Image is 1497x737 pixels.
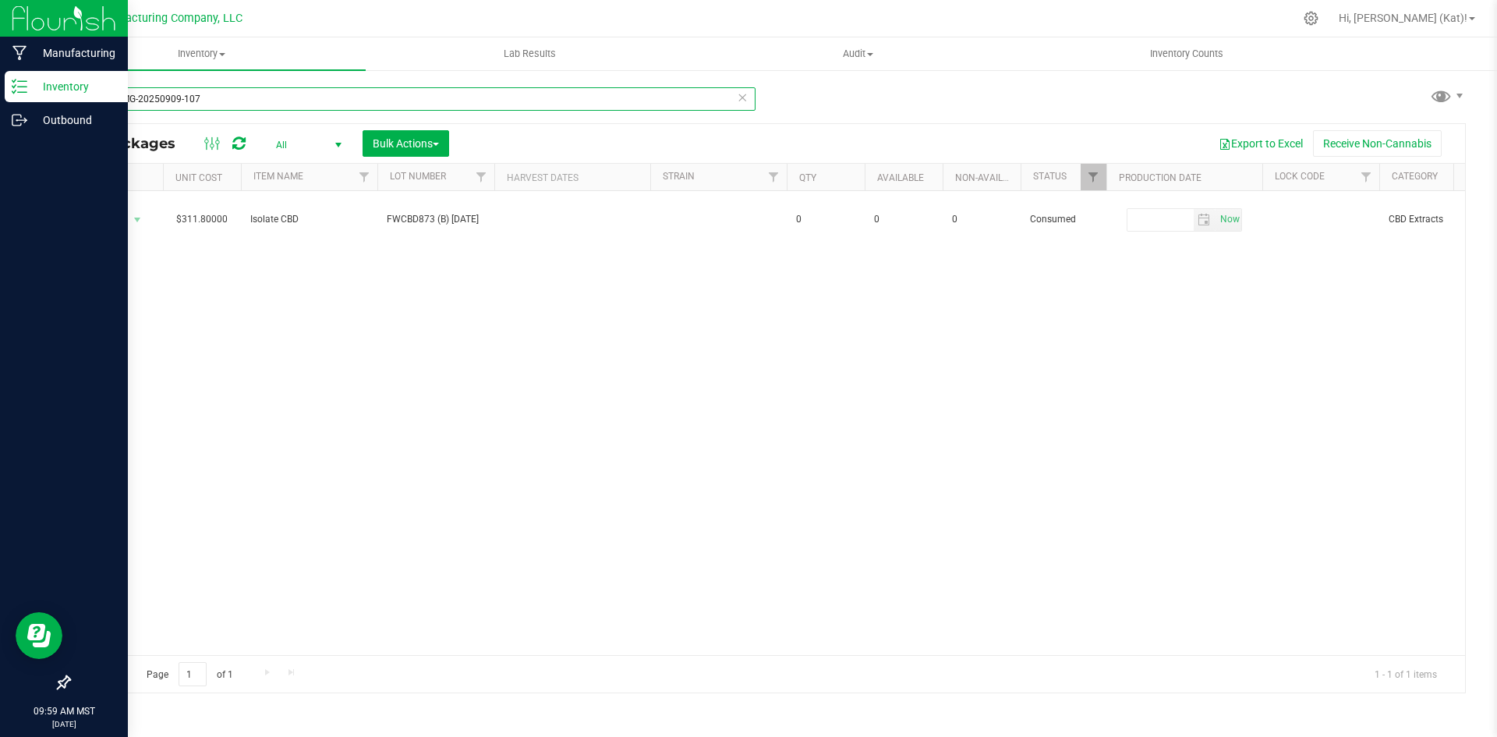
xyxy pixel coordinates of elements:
[796,212,855,227] span: 0
[663,171,695,182] a: Strain
[253,171,303,182] a: Item Name
[952,212,1011,227] span: 0
[7,704,121,718] p: 09:59 AM MST
[1362,662,1449,686] span: 1 - 1 of 1 items
[363,130,449,157] button: Bulk Actions
[494,164,650,191] th: Harvest Dates
[250,212,368,227] span: Isolate CBD
[12,79,27,94] inline-svg: Inventory
[373,137,439,150] span: Bulk Actions
[390,171,446,182] a: Lot Number
[179,662,207,686] input: 1
[27,111,121,129] p: Outbound
[27,77,121,96] p: Inventory
[1119,172,1201,183] a: Production Date
[1216,209,1241,231] span: select
[1216,208,1243,231] span: Set Current date
[695,47,1021,61] span: Audit
[874,212,933,227] span: 0
[1392,171,1438,182] a: Category
[163,191,241,249] td: $311.80000
[877,172,924,183] a: Available
[128,209,147,231] span: select
[1081,164,1106,190] a: Filter
[387,212,485,227] span: FWCBD873 (B) [DATE]
[799,172,816,183] a: Qty
[133,662,246,686] span: Page of 1
[483,47,577,61] span: Lab Results
[1030,212,1097,227] span: Consumed
[76,12,242,25] span: BB Manufacturing Company, LLC
[1275,171,1325,182] a: Lock Code
[12,45,27,61] inline-svg: Manufacturing
[1354,164,1379,190] a: Filter
[7,718,121,730] p: [DATE]
[1209,130,1313,157] button: Export to Excel
[469,164,494,190] a: Filter
[1023,37,1351,70] a: Inventory Counts
[81,135,191,152] span: All Packages
[366,37,694,70] a: Lab Results
[1313,130,1442,157] button: Receive Non-Cannabis
[16,612,62,659] iframe: Resource center
[1129,47,1244,61] span: Inventory Counts
[12,112,27,128] inline-svg: Outbound
[1194,209,1216,231] span: select
[737,87,748,108] span: Clear
[27,44,121,62] p: Manufacturing
[1301,11,1321,26] div: Manage settings
[37,37,366,70] a: Inventory
[1339,12,1467,24] span: Hi, [PERSON_NAME] (Kat)!
[352,164,377,190] a: Filter
[37,47,366,61] span: Inventory
[69,87,756,111] input: Search Package ID, Item Name, SKU, Lot or Part Number...
[761,164,787,190] a: Filter
[1033,171,1067,182] a: Status
[175,172,222,183] a: Unit Cost
[955,172,1025,183] a: Non-Available
[694,37,1022,70] a: Audit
